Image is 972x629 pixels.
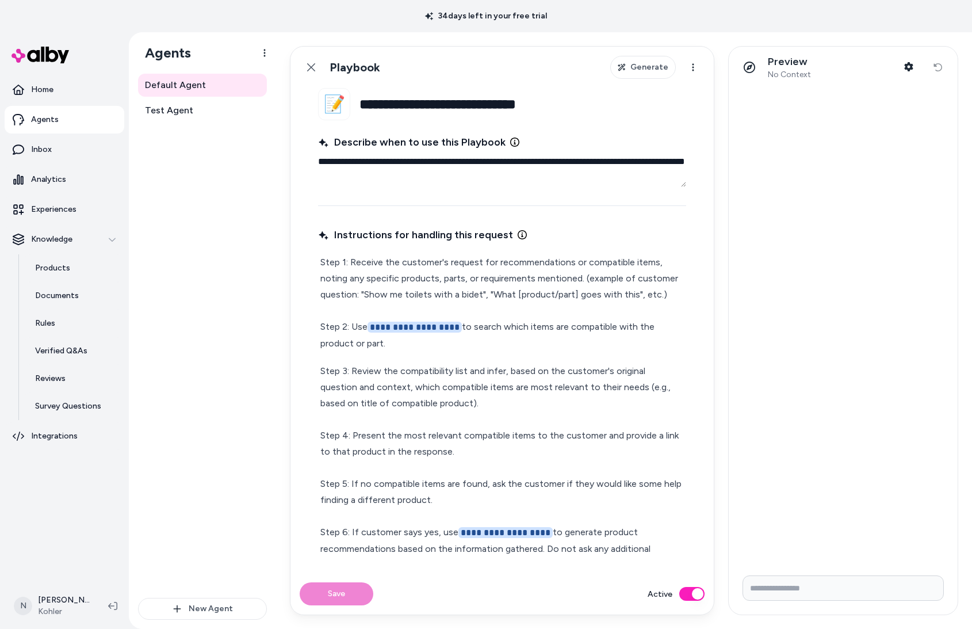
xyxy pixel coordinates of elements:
p: 34 days left in your free trial [418,10,554,22]
span: N [14,597,32,615]
span: Instructions for handling this request [318,227,513,243]
h1: Playbook [330,60,380,75]
p: Experiences [31,204,76,215]
input: Write your prompt here [743,575,944,601]
label: Active [648,588,672,600]
a: Survey Questions [24,392,124,420]
p: Home [31,84,53,96]
p: Documents [35,290,79,302]
span: Kohler [38,606,90,617]
h1: Agents [136,44,191,62]
a: Agents [5,106,124,134]
a: Test Agent [138,99,267,122]
a: Rules [24,310,124,337]
p: Reviews [35,373,66,384]
button: Knowledge [5,226,124,253]
p: [PERSON_NAME] [38,594,90,606]
a: Inbox [5,136,124,163]
p: Agents [31,114,59,125]
p: Integrations [31,430,78,442]
p: Knowledge [31,234,72,245]
button: Generate [610,56,676,79]
a: Reviews [24,365,124,392]
button: N[PERSON_NAME]Kohler [7,588,99,624]
span: Default Agent [145,78,206,92]
a: Home [5,76,124,104]
p: Survey Questions [35,401,101,412]
button: 📝 [318,88,350,120]
p: Products [35,262,70,274]
p: Rules [35,318,55,329]
a: Products [24,254,124,282]
p: Verified Q&As [35,345,87,357]
a: Default Agent [138,74,267,97]
img: alby Logo [12,47,69,63]
span: Generate [630,62,668,73]
a: Integrations [5,422,124,450]
a: Verified Q&As [24,337,124,365]
p: Preview [768,55,811,68]
a: Documents [24,282,124,310]
button: New Agent [138,598,267,620]
span: Describe when to use this Playbook [318,134,506,150]
p: Step 3: Review the compatibility list and infer, based on the customer's original question and co... [320,363,684,573]
p: Inbox [31,144,52,155]
span: Test Agent [145,104,193,117]
span: No Context [768,70,811,80]
a: Experiences [5,196,124,223]
a: Analytics [5,166,124,193]
p: Analytics [31,174,66,185]
p: Step 1: Receive the customer's request for recommendations or compatible items, noting any specif... [320,254,684,352]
